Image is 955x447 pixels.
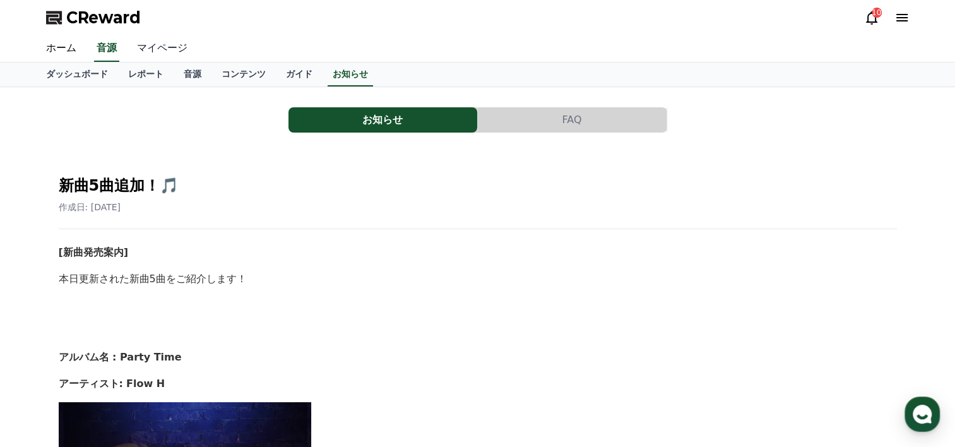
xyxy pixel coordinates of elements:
[288,107,477,133] button: お知らせ
[864,10,879,25] a: 10
[126,378,165,390] strong: Flow H
[46,8,141,28] a: CReward
[59,176,897,196] h2: 新曲5曲追加！🎵
[478,107,667,133] button: FAQ
[59,202,121,212] span: 作成日: [DATE]
[66,8,141,28] span: CReward
[288,107,478,133] a: お知らせ
[36,35,86,62] a: ホーム
[127,35,198,62] a: マイページ
[94,35,119,62] a: 音源
[276,63,323,86] a: ガイド
[187,361,218,371] span: Settings
[59,271,897,287] p: 本日更新された新曲5曲をご紹介します！
[32,361,54,371] span: Home
[174,63,211,86] a: 音源
[59,351,182,363] strong: アルバム名 : Party Time
[872,8,882,18] div: 10
[163,342,242,374] a: Settings
[105,362,142,372] span: Messages
[83,342,163,374] a: Messages
[59,246,129,258] strong: [新曲発売案内]
[118,63,174,86] a: レポート
[36,63,118,86] a: ダッシュボード
[4,342,83,374] a: Home
[211,63,276,86] a: コンテンツ
[59,378,123,390] strong: アーティスト:
[328,63,373,86] a: お知らせ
